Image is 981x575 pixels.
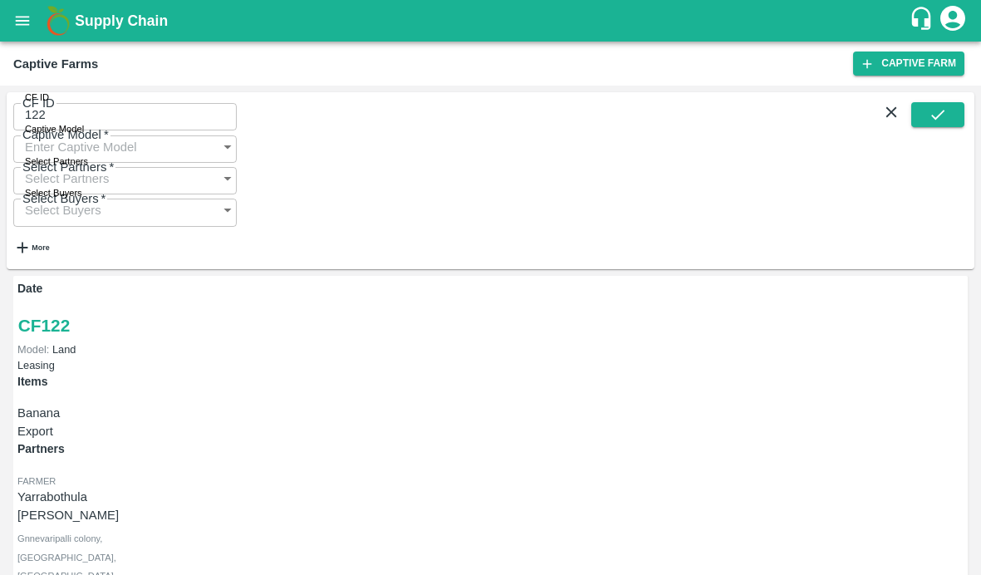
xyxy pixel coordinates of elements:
img: logo [42,4,75,37]
b: Supply Chain [75,12,168,29]
a: Captive Farm [853,52,964,76]
p: Land Leasing [17,342,96,373]
label: Select Partners [25,155,88,169]
div: customer-support [909,6,938,36]
input: Enter CF ID [13,99,237,130]
label: CF ID [25,91,49,105]
button: Open [217,168,238,189]
input: Enter Captive Model [13,130,183,162]
button: More [13,227,50,270]
input: Select Buyers [13,194,183,226]
p: Partners [17,440,175,458]
span: Farmer [17,476,56,486]
label: Select Buyers [25,187,82,200]
button: Open [217,136,238,158]
span: Model: [17,343,49,356]
strong: More [32,243,49,252]
p: Date [17,280,96,297]
button: open drawer [3,2,42,40]
a: Supply Chain [75,9,909,32]
p: Items [17,373,96,391]
p: Banana Export [17,404,96,441]
button: Open [217,199,238,221]
div: Captive Farms [13,53,98,75]
div: account of current user [938,3,968,38]
a: CF122 [17,311,71,341]
label: Captive Model [25,123,84,136]
p: Yarrabothula [PERSON_NAME] [17,488,175,525]
input: Select Partners [13,163,183,194]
